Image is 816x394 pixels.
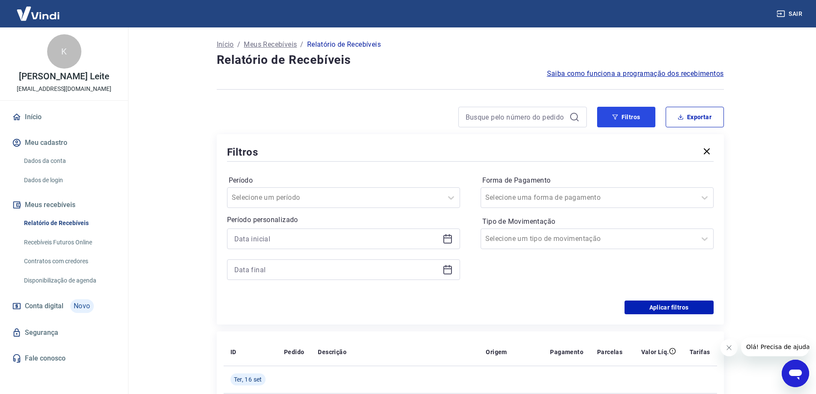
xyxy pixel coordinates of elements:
[217,51,724,69] h4: Relatório de Recebíveis
[230,348,236,356] p: ID
[775,6,806,22] button: Sair
[5,6,72,13] span: Olá! Precisa de ajuda?
[550,348,583,356] p: Pagamento
[234,263,439,276] input: Data final
[10,296,118,316] a: Conta digitalNovo
[21,272,118,289] a: Disponibilização de agenda
[318,348,347,356] p: Descrição
[21,171,118,189] a: Dados de login
[625,301,714,314] button: Aplicar filtros
[300,39,303,50] p: /
[547,69,724,79] a: Saiba como funciona a programação dos recebimentos
[70,299,94,313] span: Novo
[21,234,118,251] a: Recebíveis Futuros Online
[10,133,118,152] button: Meu cadastro
[720,339,738,356] iframe: Fechar mensagem
[10,195,118,214] button: Meus recebíveis
[234,375,262,384] span: Ter, 16 set
[641,348,669,356] p: Valor Líq.
[47,34,81,69] div: K
[307,39,381,50] p: Relatório de Recebíveis
[234,232,439,245] input: Data inicial
[782,360,809,387] iframe: Botão para abrir a janela de mensagens
[227,145,259,159] h5: Filtros
[25,300,63,312] span: Conta digital
[217,39,234,50] a: Início
[227,215,460,225] p: Período personalizado
[466,111,566,123] input: Busque pelo número do pedido
[482,217,712,227] label: Tipo de Movimentação
[482,175,712,186] label: Forma de Pagamento
[486,348,507,356] p: Origem
[10,323,118,342] a: Segurança
[10,349,118,368] a: Fale conosco
[597,348,622,356] p: Parcelas
[19,72,109,81] p: [PERSON_NAME] Leite
[237,39,240,50] p: /
[10,0,66,27] img: Vindi
[284,348,304,356] p: Pedido
[666,107,724,127] button: Exportar
[741,337,809,356] iframe: Mensagem da empresa
[21,152,118,170] a: Dados da conta
[10,108,118,126] a: Início
[597,107,655,127] button: Filtros
[229,175,458,186] label: Período
[21,253,118,270] a: Contratos com credores
[21,214,118,232] a: Relatório de Recebíveis
[244,39,297,50] a: Meus Recebíveis
[17,84,111,93] p: [EMAIL_ADDRESS][DOMAIN_NAME]
[690,348,710,356] p: Tarifas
